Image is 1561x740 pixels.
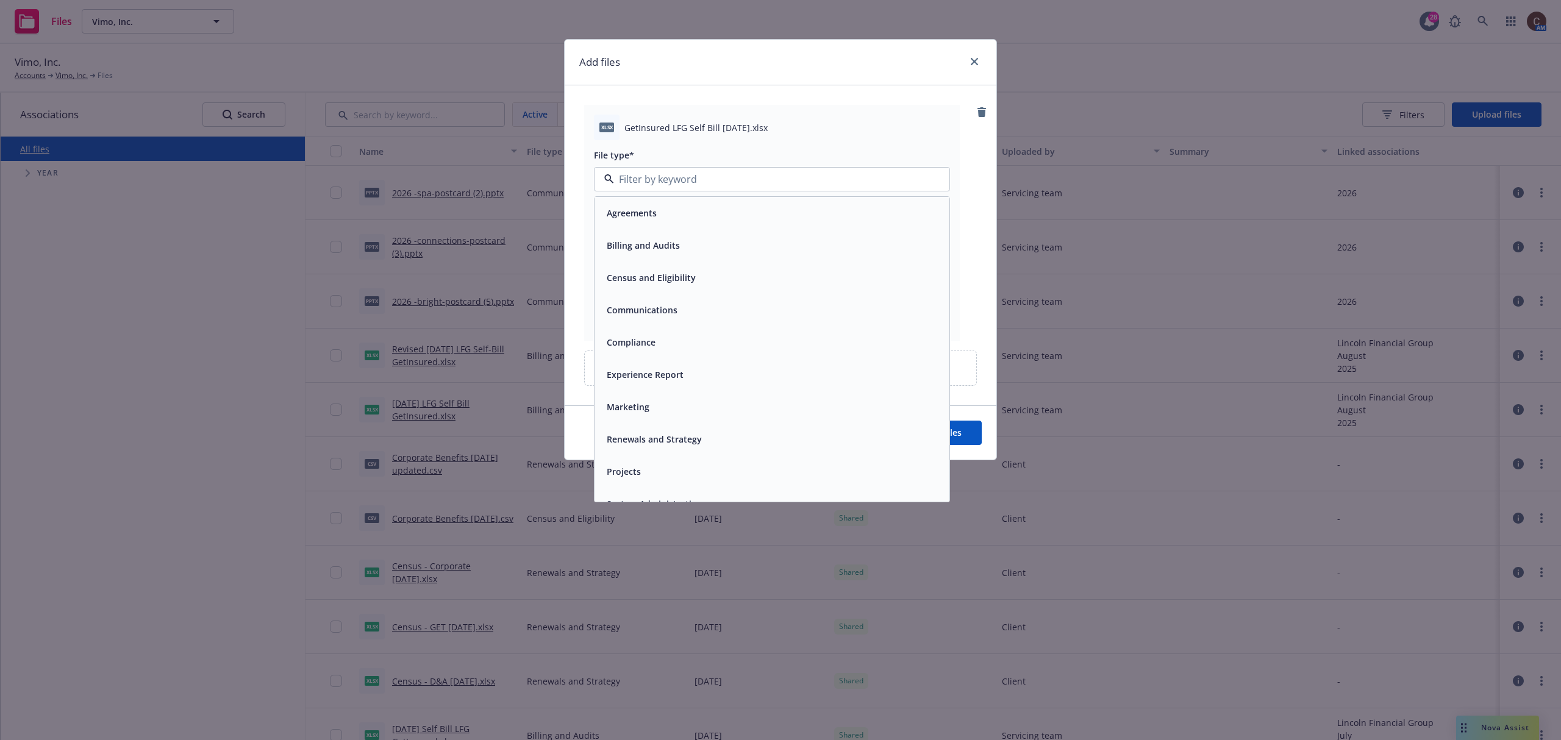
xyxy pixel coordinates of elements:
a: close [967,54,982,69]
button: Compliance [607,336,655,349]
button: Experience Report [607,368,684,381]
button: System Administration [607,497,702,510]
span: GetInsured LFG Self Bill [DATE].xlsx [624,121,768,134]
h1: Add files [579,54,620,70]
button: Agreements [607,207,657,219]
button: Communications [607,304,677,316]
input: Filter by keyword [614,172,925,187]
button: Billing and Audits [607,239,680,252]
button: Marketing [607,400,649,413]
button: Projects [607,465,641,478]
div: Upload new files [584,350,977,386]
span: xlsx [599,123,614,132]
button: Renewals and Strategy [607,433,702,446]
a: remove [974,105,989,119]
span: File type* [594,149,634,161]
button: Census and Eligibility [607,271,696,284]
